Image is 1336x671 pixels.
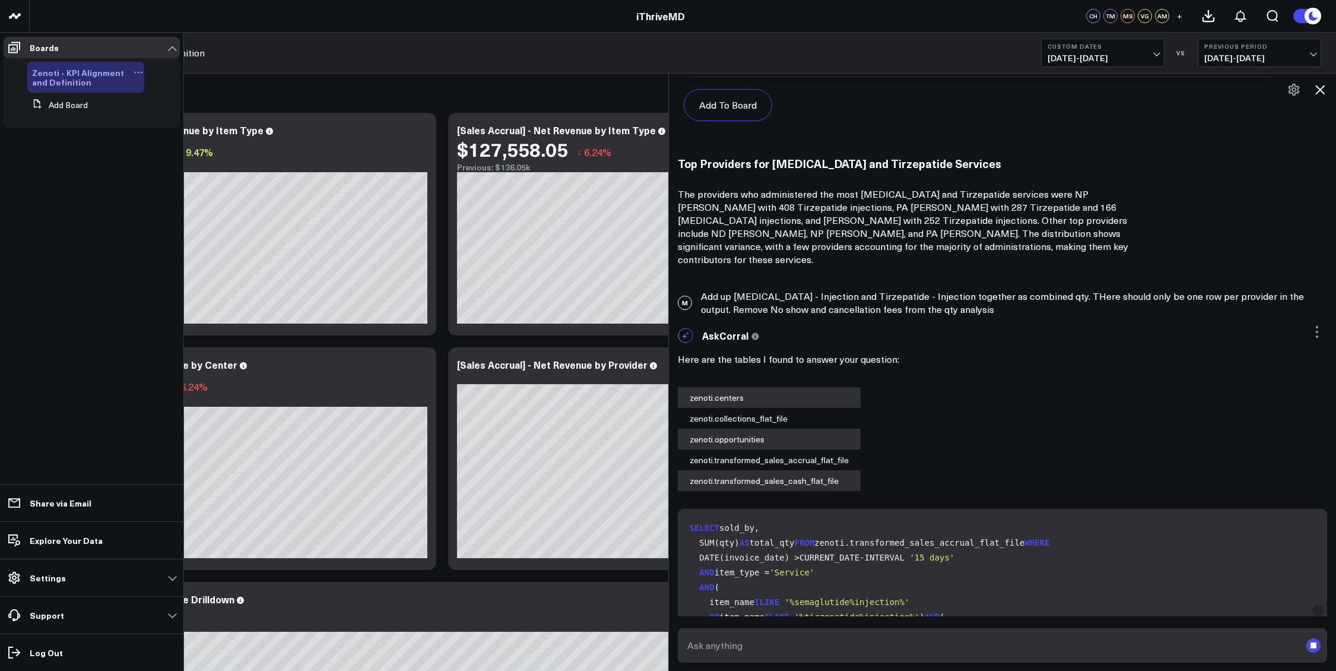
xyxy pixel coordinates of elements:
[1155,9,1169,23] div: AM
[4,642,180,663] a: Log Out
[678,157,1153,170] h3: Top Providers for [MEDICAL_DATA] and Tirzepatide Services
[699,568,714,577] span: AND
[30,43,59,52] p: Boards
[678,429,861,450] div: zenoti.opportunities
[795,612,920,622] span: '%tirzepatide%injection%'
[684,89,772,121] button: Add To Board
[1041,39,1164,67] button: Custom Dates[DATE]-[DATE]
[1086,9,1100,23] div: CH
[1048,53,1158,63] span: [DATE] - [DATE]
[678,450,861,470] div: zenoti.transformed_sales_accrual_flat_file
[457,163,831,172] div: Previous: $136.05k
[457,124,656,137] div: [Sales Accrual] - Net Revenue by Item Type
[457,138,568,160] div: $127,558.05
[32,67,124,88] span: Zenoti - KPI Alignment and Definition
[30,498,91,508] p: Share via Email
[795,538,815,547] span: FROM
[699,553,719,562] span: DATE
[30,573,66,583] p: Settings
[754,597,779,607] span: ILIKE
[678,352,1328,366] p: Here are the tables I found to answer your question:
[1198,39,1321,67] button: Previous Period[DATE]-[DATE]
[1204,53,1315,63] span: [DATE] - [DATE]
[180,380,208,393] span: 6.24%
[925,612,940,622] span: AND
[678,470,861,491] div: zenoti.transformed_sales_cash_flat_file
[909,553,954,562] span: '15 days'
[30,610,64,620] p: Support
[764,612,789,622] span: ILIKE
[1048,43,1158,50] b: Custom Dates
[1172,9,1186,23] button: +
[180,145,213,159] span: 19.47%
[27,94,88,116] button: Add Board
[785,597,910,607] span: '%semaglutide%injection%'
[799,553,859,562] span: CURRENT_DATE
[740,538,750,547] span: AS
[32,68,132,87] a: Zenoti - KPI Alignment and Definition
[709,612,719,622] span: OR
[30,536,103,545] p: Explore Your Data
[865,553,905,562] span: INTERVAL
[678,188,1153,266] p: The providers who administered the most [MEDICAL_DATA] and Tirzepatide services were NP [PERSON_N...
[702,329,748,342] span: AskCorral
[457,358,648,371] div: [Sales Accrual] - Net Revenue by Provider
[678,387,861,408] div: zenoti.centers
[1177,12,1182,20] span: +
[53,163,427,172] div: Previous: $211.68k
[30,648,63,657] p: Log Out
[1138,9,1152,23] div: VG
[1024,538,1049,547] span: WHERE
[690,523,720,533] span: SELECT
[1103,9,1118,23] div: TM
[1121,9,1135,23] div: MS
[678,296,692,310] span: M
[1170,49,1192,56] div: VS
[699,583,714,592] span: AND
[53,397,427,407] div: Previous: $136.05k
[769,568,814,577] span: 'Service'
[1204,43,1315,50] b: Previous Period
[584,145,611,159] span: 6.24%
[636,10,685,23] a: iThriveMD
[577,144,582,160] span: ↓
[678,408,861,429] div: zenoti.collections_flat_file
